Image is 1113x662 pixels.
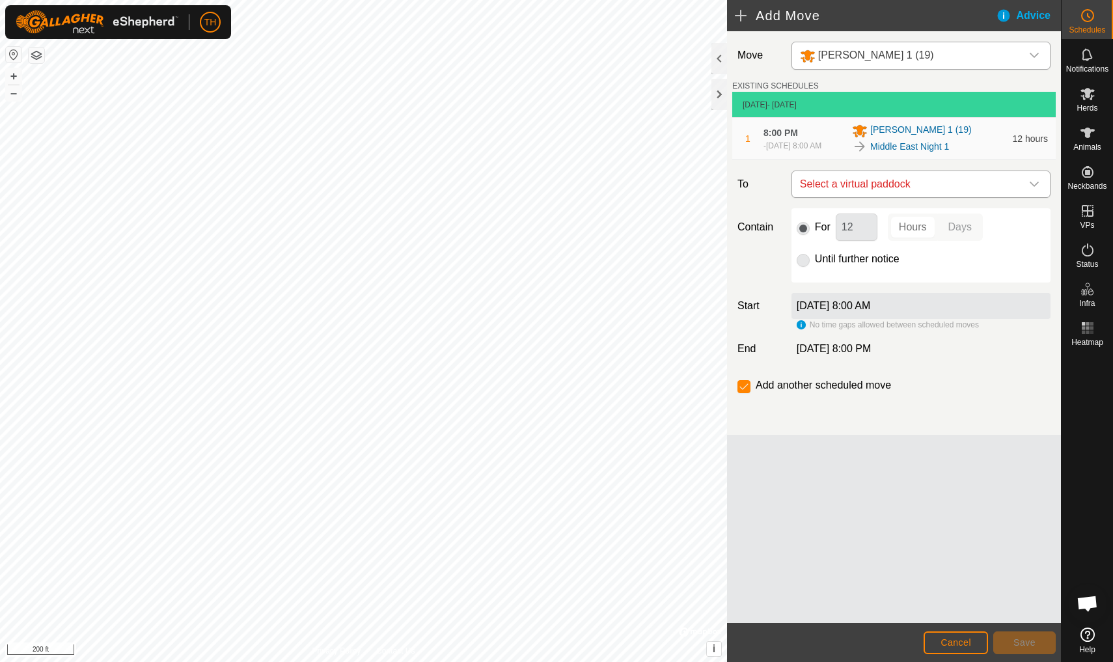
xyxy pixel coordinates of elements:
[1076,260,1098,268] span: Status
[713,643,715,654] span: i
[870,140,949,154] a: Middle East Night 1
[743,100,767,109] span: [DATE]
[924,631,988,654] button: Cancel
[996,8,1061,23] div: Advice
[795,171,1021,197] span: Select a virtual paddock
[204,16,217,29] span: TH
[1073,143,1101,151] span: Animals
[16,10,178,34] img: Gallagher Logo
[797,343,871,354] span: [DATE] 8:00 PM
[870,123,972,139] span: [PERSON_NAME] 1 (19)
[763,140,821,152] div: -
[1062,622,1113,659] a: Help
[763,128,798,138] span: 8:00 PM
[732,80,819,92] label: EXISTING SCHEDULES
[1013,133,1048,144] span: 12 hours
[1068,584,1107,623] div: Open chat
[797,300,871,311] label: [DATE] 8:00 AM
[732,298,786,314] label: Start
[1069,26,1105,34] span: Schedules
[312,645,361,657] a: Privacy Policy
[756,380,891,391] label: Add another scheduled move
[993,631,1056,654] button: Save
[732,171,786,198] label: To
[376,645,415,657] a: Contact Us
[767,100,797,109] span: - [DATE]
[6,68,21,84] button: +
[1079,646,1095,654] span: Help
[732,42,786,70] label: Move
[1067,182,1106,190] span: Neckbands
[6,85,21,101] button: –
[795,42,1021,69] span: Stocker 1
[29,48,44,63] button: Map Layers
[1021,42,1047,69] div: dropdown trigger
[1079,299,1095,307] span: Infra
[732,219,786,235] label: Contain
[1013,637,1036,648] span: Save
[1071,338,1103,346] span: Heatmap
[707,642,721,656] button: i
[1066,65,1108,73] span: Notifications
[941,637,971,648] span: Cancel
[852,139,868,154] img: To
[1077,104,1097,112] span: Herds
[766,141,821,150] span: [DATE] 8:00 AM
[1021,171,1047,197] div: dropdown trigger
[732,341,786,357] label: End
[815,254,900,264] label: Until further notice
[745,133,750,144] span: 1
[810,320,979,329] span: No time gaps allowed between scheduled moves
[735,8,996,23] h2: Add Move
[815,222,831,232] label: For
[818,49,934,61] span: [PERSON_NAME] 1 (19)
[6,47,21,62] button: Reset Map
[1080,221,1094,229] span: VPs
